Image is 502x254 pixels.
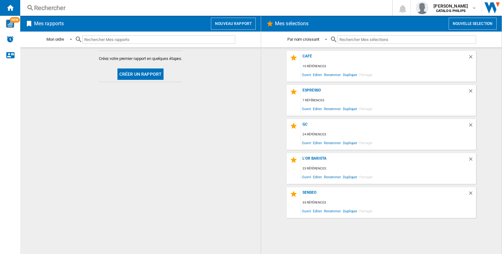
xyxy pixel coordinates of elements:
[338,35,476,44] input: Rechercher Mes sélections
[323,104,342,113] span: Renommer
[10,17,20,23] span: NEW
[301,190,468,199] div: SENSEO
[468,88,476,97] div: Supprimer
[358,173,374,181] span: Partager
[301,88,468,97] div: Espresso
[312,173,323,181] span: Editer
[468,122,476,131] div: Supprimer
[301,199,476,207] div: 33 références
[468,54,476,62] div: Supprimer
[416,2,428,14] img: profile.jpg
[301,70,312,79] span: Ouvrir
[323,207,342,215] span: Renommer
[433,3,468,9] span: [PERSON_NAME]
[34,3,376,12] div: Rechercher
[468,190,476,199] div: Supprimer
[33,18,65,30] h2: Mes rapports
[312,70,323,79] span: Editer
[436,9,466,13] b: CATALOG PHILIPS
[342,139,358,147] span: Dupliquer
[301,207,312,215] span: Ouvrir
[323,70,342,79] span: Renommer
[312,207,323,215] span: Editer
[323,173,342,181] span: Renommer
[301,131,476,139] div: 24 références
[6,20,14,28] img: wise-card.svg
[211,18,256,30] button: Nouveau rapport
[358,104,374,113] span: Partager
[312,139,323,147] span: Editer
[301,173,312,181] span: Ouvrir
[301,54,468,62] div: Café
[82,35,235,44] input: Rechercher Mes rapports
[274,18,310,30] h2: Mes sélections
[301,97,476,104] div: 7 références
[301,104,312,113] span: Ouvrir
[342,104,358,113] span: Dupliquer
[449,18,497,30] button: Nouvelle selection
[312,104,323,113] span: Editer
[358,70,374,79] span: Partager
[301,139,312,147] span: Ouvrir
[46,37,64,42] div: Mon ordre
[117,68,164,80] button: Créer un rapport
[468,156,476,165] div: Supprimer
[99,56,182,62] span: Créez votre premier rapport en quelques étapes.
[301,122,468,131] div: GC
[358,207,374,215] span: Partager
[342,173,358,181] span: Dupliquer
[358,139,374,147] span: Partager
[6,35,14,43] img: alerts-logo.svg
[301,62,476,70] div: 10 références
[342,70,358,79] span: Dupliquer
[287,37,319,42] div: Par nom croissant
[301,165,476,173] div: 23 références
[323,139,342,147] span: Renommer
[342,207,358,215] span: Dupliquer
[301,156,468,165] div: L'OR BARISTA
